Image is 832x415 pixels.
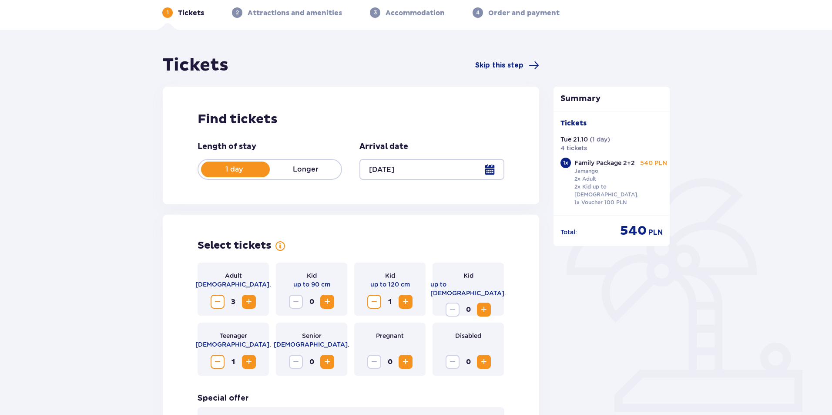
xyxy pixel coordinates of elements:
h2: Select tickets [198,239,272,252]
p: 3 [374,9,377,17]
button: Decrease [367,355,381,369]
p: Order and payment [488,8,560,18]
h3: Special offer [198,393,249,404]
span: 0 [305,295,319,309]
p: Adult [225,271,242,280]
button: Decrease [211,355,225,369]
button: Decrease [367,295,381,309]
span: 0 [305,355,319,369]
button: Increase [477,303,491,317]
p: 4 tickets [560,144,587,152]
p: Tickets [560,118,587,128]
button: Increase [399,295,413,309]
p: Kid [385,271,395,280]
p: Attractions and amenities [248,8,342,18]
button: Increase [399,355,413,369]
p: 1 day [198,165,270,174]
p: [DEMOGRAPHIC_DATA]. [195,280,271,289]
p: Teenager [220,331,247,340]
p: ( 1 day ) [590,135,610,144]
p: Tickets [178,8,204,18]
span: 1 [383,295,397,309]
span: 0 [461,303,475,317]
p: Summary [554,94,670,104]
h2: Find tickets [198,111,504,128]
p: up to 90 cm [293,280,330,289]
p: [DEMOGRAPHIC_DATA]. [274,340,349,349]
span: 1 [226,355,240,369]
p: 540 PLN [640,159,667,167]
p: Senior [302,331,322,340]
div: 2Attractions and amenities [232,7,342,18]
p: Kid [463,271,473,280]
p: Accommodation [386,8,445,18]
a: Skip this step [475,60,539,71]
button: Increase [320,295,334,309]
button: Decrease [289,295,303,309]
p: Tue 21.10 [560,135,588,144]
p: Kid [307,271,317,280]
p: 2 [236,9,239,17]
span: 0 [461,355,475,369]
div: 1 x [560,158,571,168]
span: 540 [620,223,647,239]
button: Increase [242,295,256,309]
p: Jamango [574,167,598,175]
button: Increase [320,355,334,369]
div: 4Order and payment [473,7,560,18]
button: Decrease [446,303,460,317]
p: 2x Adult 2x Kid up to [DEMOGRAPHIC_DATA]. 1x Voucher 100 PLN [574,175,638,206]
p: up to [DEMOGRAPHIC_DATA]. [430,280,506,297]
button: Decrease [211,295,225,309]
p: Total : [560,228,577,236]
p: up to 120 cm [370,280,410,289]
p: Length of stay [198,142,256,152]
button: Increase [242,355,256,369]
p: Arrival date [359,142,408,152]
button: Increase [477,355,491,369]
span: 0 [383,355,397,369]
span: PLN [648,228,663,237]
button: Decrease [446,355,460,369]
p: Family Package 2+2 [574,159,635,167]
p: 4 [476,9,480,17]
p: Disabled [455,331,481,340]
span: 3 [226,295,240,309]
h1: Tickets [163,54,228,76]
div: 1Tickets [162,7,204,18]
p: [DEMOGRAPHIC_DATA]. [195,340,271,349]
div: 3Accommodation [370,7,445,18]
p: 1 [167,9,169,17]
p: Pregnant [376,331,404,340]
button: Decrease [289,355,303,369]
span: Skip this step [475,61,523,70]
p: Longer [270,165,341,174]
